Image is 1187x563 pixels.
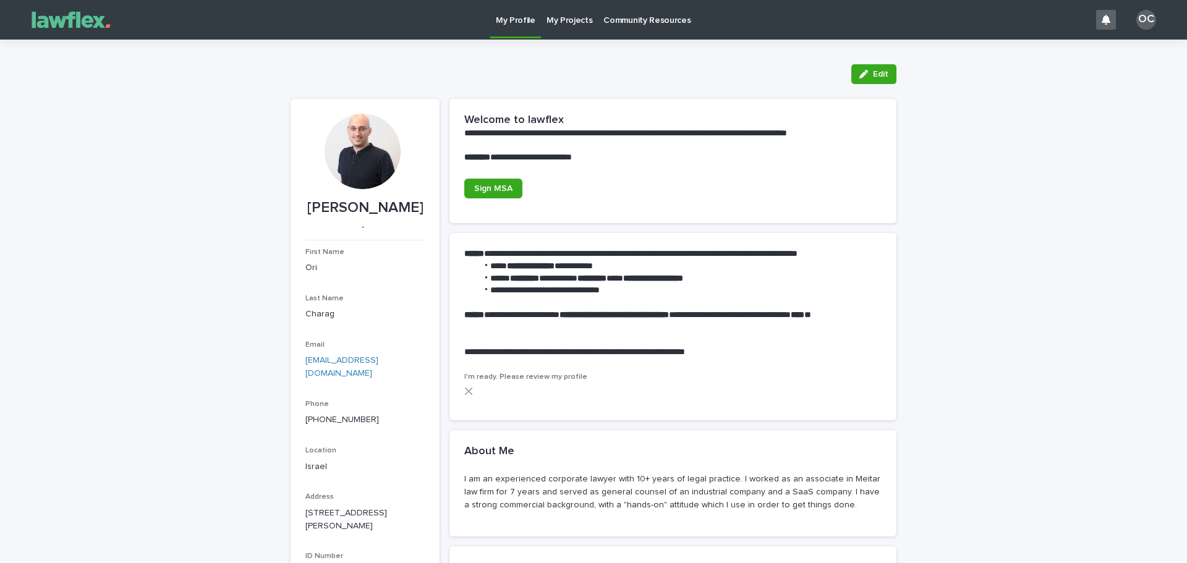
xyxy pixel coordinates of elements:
[25,7,117,32] img: Gnvw4qrBSHOAfo8VMhG6
[305,295,344,302] span: Last Name
[464,179,522,198] a: Sign MSA
[305,261,425,274] p: Ori
[305,308,425,321] p: Charag
[464,373,587,381] span: I'm ready. Please review my profile
[305,493,334,501] span: Address
[305,507,425,533] p: [STREET_ADDRESS][PERSON_NAME]
[464,473,882,511] p: I am an experienced corporate lawyer with 10+ years of legal practice. I worked as an associate i...
[305,413,425,426] p: [PHONE_NUMBER]
[305,199,425,217] p: [PERSON_NAME]
[305,552,343,560] span: ID Number
[305,400,329,408] span: Phone
[305,341,325,349] span: Email
[873,70,888,78] span: Edit
[1136,10,1156,30] div: OC
[464,445,514,459] h2: About Me
[464,114,564,127] h2: Welcome to lawflex
[305,356,378,378] a: [EMAIL_ADDRESS][DOMAIN_NAME]
[851,64,896,84] button: Edit
[305,460,425,473] p: Israel
[305,447,336,454] span: Location
[305,248,344,256] span: First Name
[305,222,420,232] p: -
[474,184,513,193] span: Sign MSA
